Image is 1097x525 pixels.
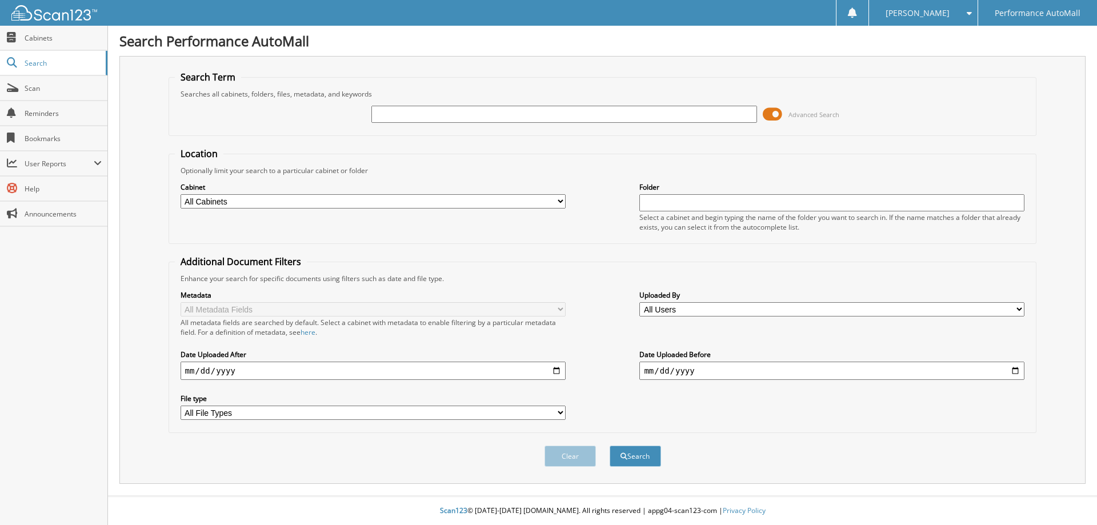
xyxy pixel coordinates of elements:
[610,446,661,467] button: Search
[25,184,102,194] span: Help
[788,110,839,119] span: Advanced Search
[25,58,100,68] span: Search
[25,134,102,143] span: Bookmarks
[175,166,1031,175] div: Optionally limit your search to a particular cabinet or folder
[25,109,102,118] span: Reminders
[175,89,1031,99] div: Searches all cabinets, folders, files, metadata, and keywords
[181,350,566,359] label: Date Uploaded After
[11,5,97,21] img: scan123-logo-white.svg
[181,362,566,380] input: start
[440,506,467,515] span: Scan123
[181,394,566,403] label: File type
[301,327,315,337] a: here
[175,71,241,83] legend: Search Term
[181,318,566,337] div: All metadata fields are searched by default. Select a cabinet with metadata to enable filtering b...
[175,274,1031,283] div: Enhance your search for specific documents using filters such as date and file type.
[545,446,596,467] button: Clear
[639,213,1024,232] div: Select a cabinet and begin typing the name of the folder you want to search in. If the name match...
[639,350,1024,359] label: Date Uploaded Before
[25,209,102,219] span: Announcements
[181,290,566,300] label: Metadata
[723,506,766,515] a: Privacy Policy
[181,182,566,192] label: Cabinet
[175,147,223,160] legend: Location
[639,182,1024,192] label: Folder
[108,497,1097,525] div: © [DATE]-[DATE] [DOMAIN_NAME]. All rights reserved | appg04-scan123-com |
[175,255,307,268] legend: Additional Document Filters
[639,290,1024,300] label: Uploaded By
[25,83,102,93] span: Scan
[639,362,1024,380] input: end
[25,159,94,169] span: User Reports
[995,10,1080,17] span: Performance AutoMall
[25,33,102,43] span: Cabinets
[886,10,950,17] span: [PERSON_NAME]
[119,31,1086,50] h1: Search Performance AutoMall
